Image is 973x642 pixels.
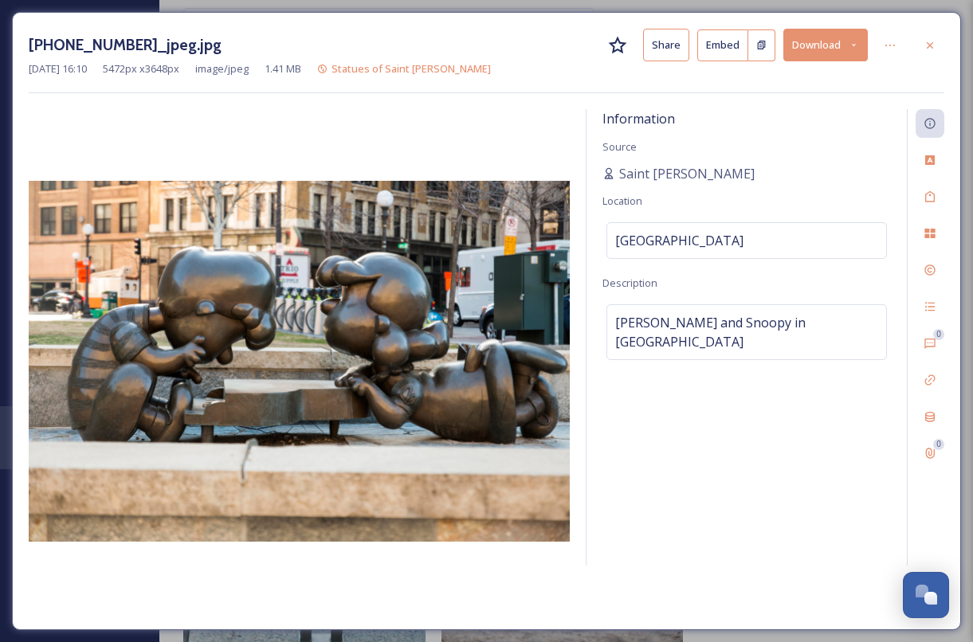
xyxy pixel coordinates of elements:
[332,61,491,76] span: Statues of Saint [PERSON_NAME]
[29,61,87,76] span: [DATE] 16:10
[643,29,689,61] button: Share
[602,276,657,290] span: Description
[903,572,949,618] button: Open Chat
[933,329,944,340] div: 0
[783,29,868,61] button: Download
[602,194,642,208] span: Location
[265,61,301,76] span: 1.41 MB
[602,110,675,127] span: Information
[933,439,944,450] div: 0
[602,139,637,154] span: Source
[619,164,755,183] span: Saint [PERSON_NAME]
[615,231,743,250] span: [GEOGRAPHIC_DATA]
[195,61,249,76] span: image/jpeg
[29,181,570,542] img: 5-wl-49072fbf-45ed-41cb-a1cf-24c5349d2eb6.jpg
[697,29,748,61] button: Embed
[29,33,222,57] h3: [PHONE_NUMBER]_jpeg.jpg
[103,61,179,76] span: 5472 px x 3648 px
[615,313,878,351] span: [PERSON_NAME] and Snoopy in [GEOGRAPHIC_DATA]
